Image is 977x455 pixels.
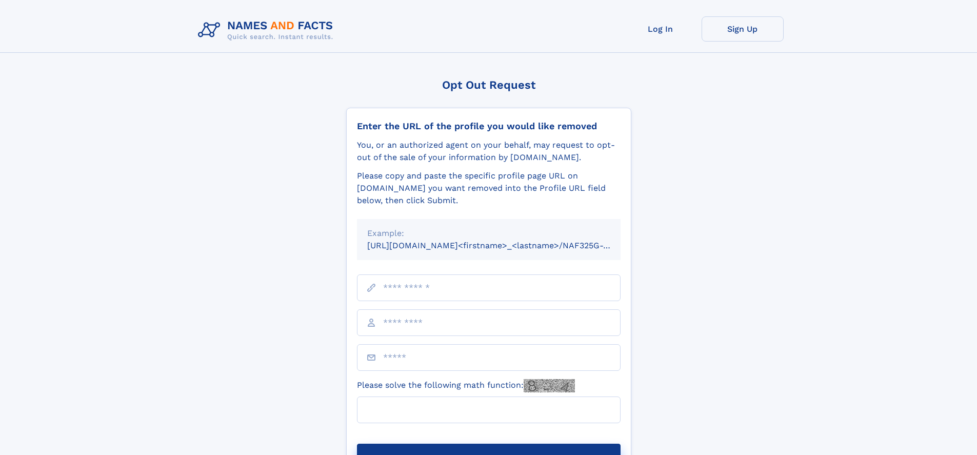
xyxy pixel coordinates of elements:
[194,16,342,44] img: Logo Names and Facts
[346,78,631,91] div: Opt Out Request
[367,227,610,240] div: Example:
[367,241,640,250] small: [URL][DOMAIN_NAME]<firstname>_<lastname>/NAF325G-xxxxxxxx
[620,16,702,42] a: Log In
[357,139,621,164] div: You, or an authorized agent on your behalf, may request to opt-out of the sale of your informatio...
[357,379,575,392] label: Please solve the following math function:
[357,121,621,132] div: Enter the URL of the profile you would like removed
[357,170,621,207] div: Please copy and paste the specific profile page URL on [DOMAIN_NAME] you want removed into the Pr...
[702,16,784,42] a: Sign Up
